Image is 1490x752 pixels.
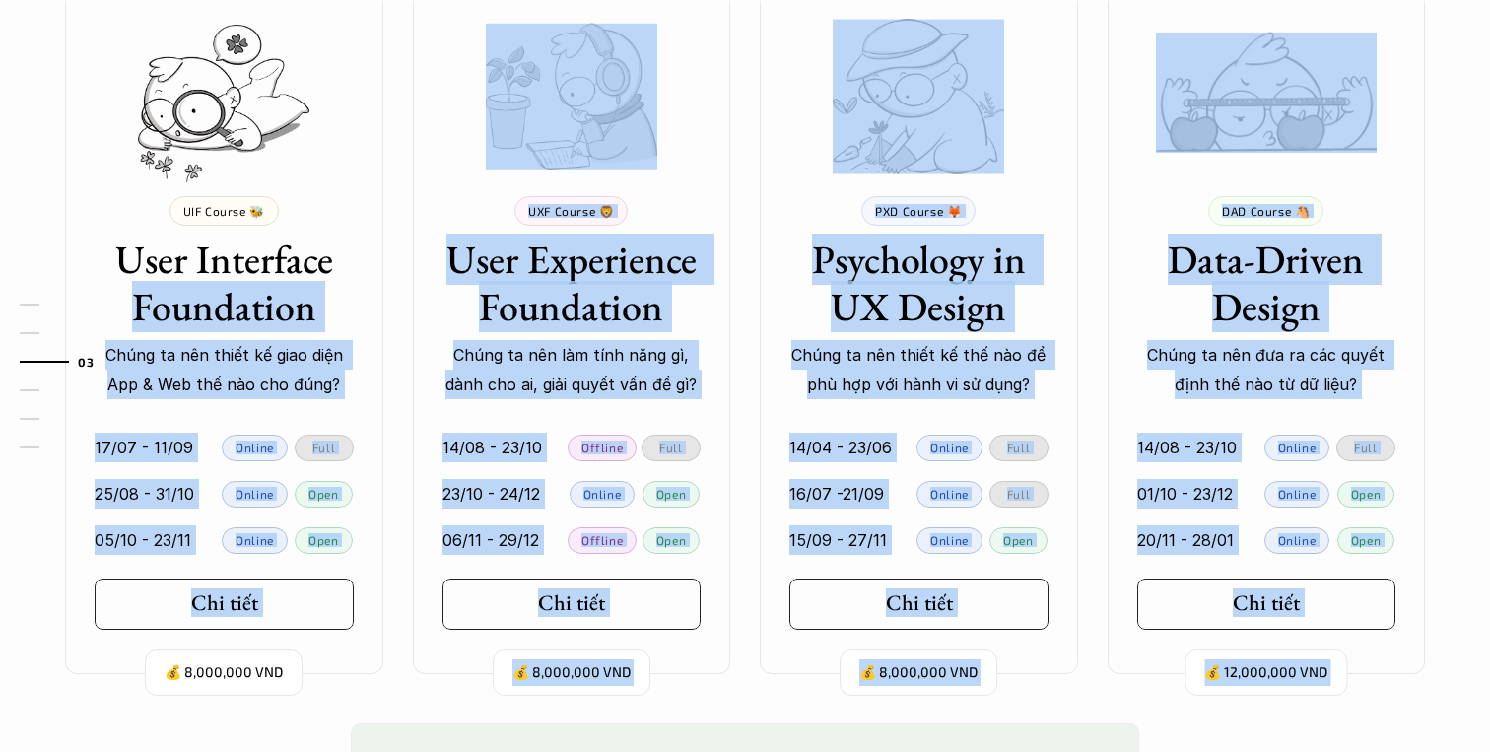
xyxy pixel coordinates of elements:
p: 06/11 - 29/12 [442,525,539,555]
p: Online [930,441,969,454]
p: Online [236,533,274,547]
p: Online [236,487,274,501]
h5: Chi tiết [886,590,953,616]
p: Open [656,533,686,547]
p: DAD Course 🐴 [1222,204,1310,218]
p: 23/10 - 24/12 [442,479,540,509]
p: Chúng ta nên thiết kế giao diện App & Web thế nào cho đúng? [95,340,354,400]
p: UXF Course 🦁 [528,204,614,218]
p: 💰 8,000,000 VND [165,659,283,686]
h3: User Interface Foundation [95,236,354,330]
p: Chúng ta nên làm tính năng gì, dành cho ai, giải quyết vấn đề gì? [442,340,702,400]
p: Open [656,487,686,501]
p: Full [1007,441,1030,454]
p: Open [1351,533,1381,547]
h3: Data-Driven Design [1137,236,1396,330]
h5: Chi tiết [191,590,258,616]
p: Open [1003,533,1033,547]
p: 💰 12,000,000 VND [1204,659,1327,686]
p: 💰 8,000,000 VND [859,659,978,686]
h3: User Experience Foundation [442,236,702,330]
p: PXD Course 🦊 [875,204,962,218]
p: Chúng ta nên đưa ra các quyết định thế nào từ dữ liệu? [1137,340,1396,400]
p: Open [308,533,338,547]
p: 💰 8,000,000 VND [512,659,631,686]
p: Open [1351,487,1381,501]
h3: Psychology in UX Design [789,236,1049,330]
p: 15/09 - 27/11 [789,525,887,555]
p: Offline [581,533,623,547]
p: Open [308,487,338,501]
p: UIF Course 🐝 [183,204,265,218]
p: Online [583,487,622,501]
p: Full [1007,487,1030,501]
p: Online [1278,441,1317,454]
p: Chúng ta nên thiết kế thế nào để phù hợp với hành vi sử dụng? [789,340,1049,400]
p: Online [236,441,274,454]
h5: Chi tiết [1233,590,1300,616]
a: Chi tiết [1137,579,1396,630]
p: 20/11 - 28/01 [1137,525,1234,555]
a: Chi tiết [789,579,1049,630]
p: Full [659,441,682,454]
p: Online [930,487,969,501]
p: 16/07 -21/09 [789,479,884,509]
h5: Chi tiết [538,590,605,616]
p: Offline [581,441,623,454]
strong: 03 [78,355,94,369]
p: 14/08 - 23/10 [442,433,542,462]
p: 14/08 - 23/10 [1137,433,1237,462]
a: Chi tiết [95,579,354,630]
p: Online [1278,533,1317,547]
a: 03 [20,350,113,374]
p: Online [930,533,969,547]
p: Full [312,441,335,454]
p: Full [1354,441,1377,454]
p: 01/10 - 23/12 [1137,479,1233,509]
p: Online [1278,487,1317,501]
a: Chi tiết [442,579,702,630]
p: 14/04 - 23/06 [789,433,892,462]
